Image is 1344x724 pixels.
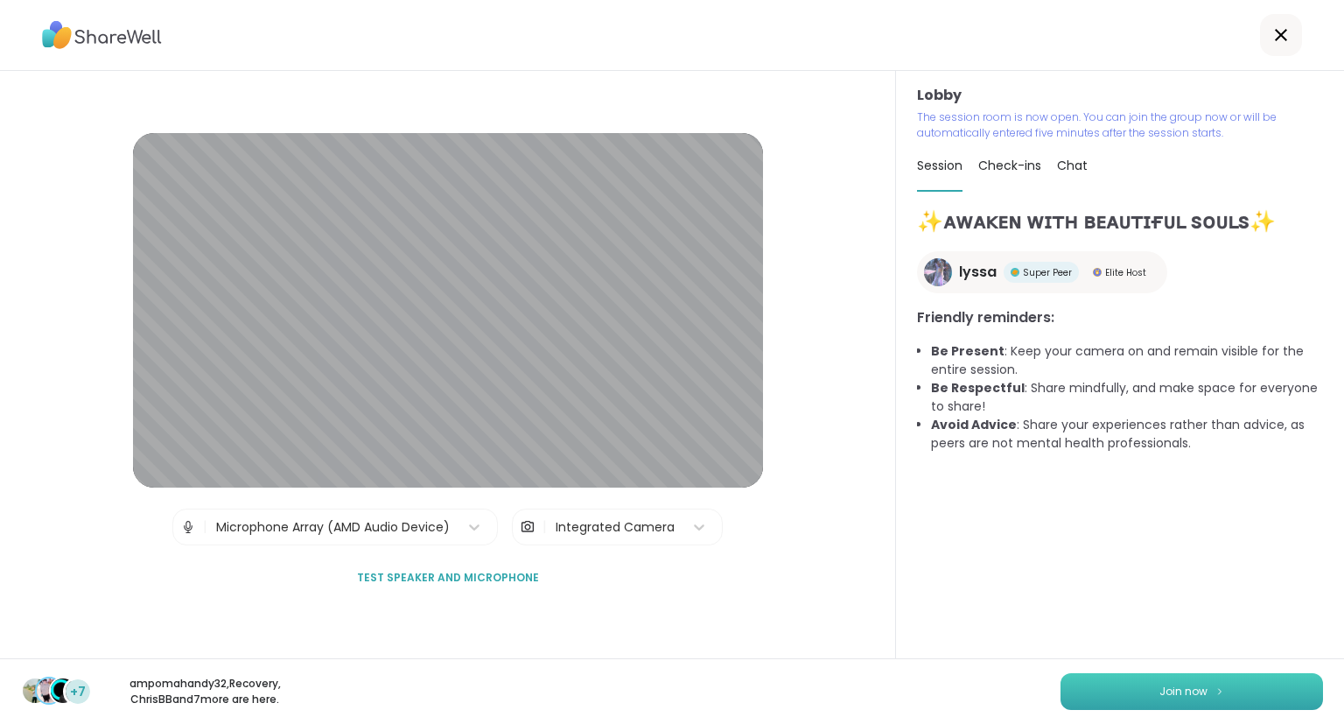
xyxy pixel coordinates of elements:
img: Recovery [37,678,61,703]
div: Microphone Array (AMD Audio Device) [216,518,450,537]
div: Integrated Camera [556,518,675,537]
span: | [542,510,547,545]
b: Avoid Advice [931,416,1017,433]
span: Super Peer [1023,266,1072,279]
span: Check-ins [978,157,1041,174]
li: : Share your experiences rather than advice, as peers are not mental health professionals. [931,416,1323,453]
span: | [203,510,207,545]
img: Microphone [180,510,196,545]
img: lyssa [924,258,952,286]
span: Session [917,157,962,174]
button: Join now [1060,673,1323,710]
b: Be Respectful [931,379,1025,397]
li: : Keep your camera on and remain visible for the entire session. [931,342,1323,379]
span: Chat [1057,157,1088,174]
li: : Share mindfully, and make space for everyone to share! [931,379,1323,416]
h3: Lobby [917,85,1323,106]
img: ampomahandy32 [23,678,47,703]
h3: Friendly reminders: [917,307,1323,328]
span: Join now [1159,684,1207,699]
span: +7 [70,683,86,701]
p: ampomahandy32 , Recovery , ChrisBB and 7 more are here. [107,676,303,707]
img: Super Peer [1011,268,1019,277]
h1: ✨ᴀᴡᴀᴋᴇɴ ᴡɪᴛʜ ʙᴇᴀᴜᴛɪғᴜʟ sᴏᴜʟs✨ [917,206,1323,237]
img: ShareWell Logo [42,15,162,55]
span: Test speaker and microphone [357,570,539,586]
img: Camera [520,510,535,545]
b: Be Present [931,342,1004,360]
img: Elite Host [1093,268,1102,277]
button: Test speaker and microphone [350,559,546,596]
img: ShareWell Logomark [1214,686,1225,696]
span: lyssa [959,262,997,283]
p: The session room is now open. You can join the group now or will be automatically entered five mi... [917,109,1323,141]
img: ChrisBB [51,678,75,703]
span: Elite Host [1105,266,1146,279]
a: lyssalyssaSuper PeerSuper PeerElite HostElite Host [917,251,1167,293]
